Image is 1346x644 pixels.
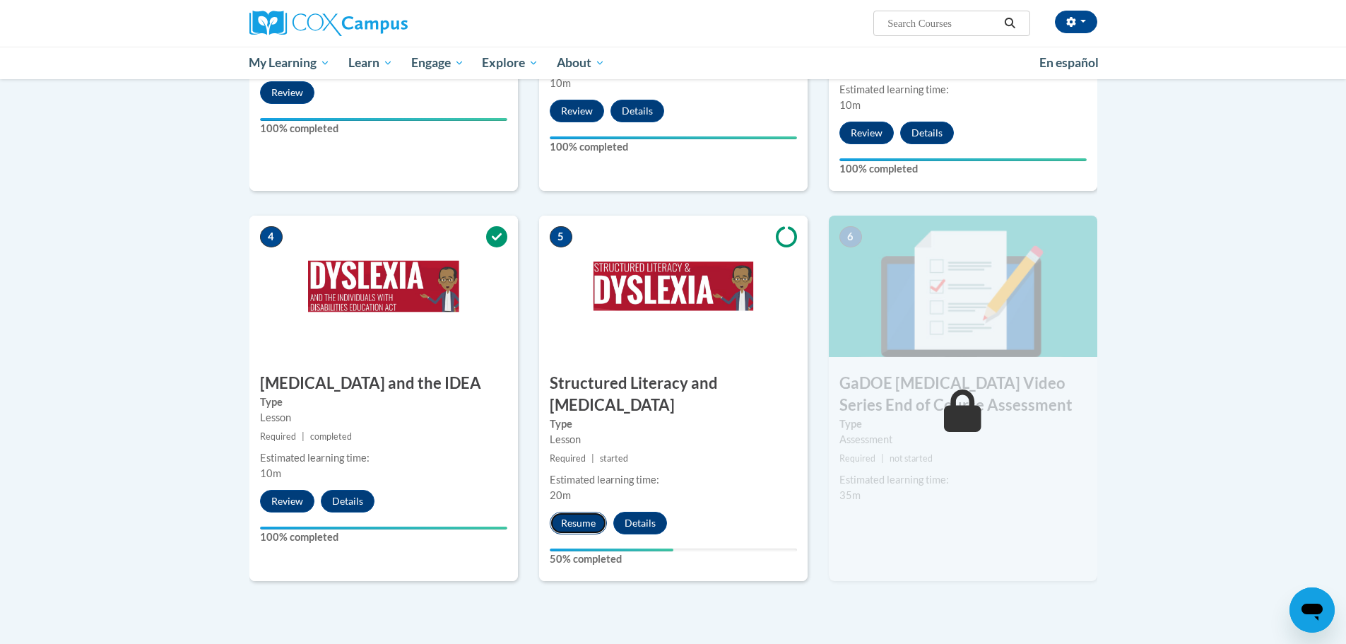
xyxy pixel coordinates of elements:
[886,15,999,32] input: Search Courses
[550,77,571,89] span: 10m
[613,512,667,534] button: Details
[1039,55,1099,70] span: En español
[839,158,1087,161] div: Your progress
[1289,587,1335,633] iframe: Button to launch messaging window
[260,490,314,513] button: Review
[249,11,518,36] a: Cox Campus
[557,54,605,71] span: About
[550,226,572,247] span: 5
[550,549,673,551] div: Your progress
[839,82,1087,98] div: Estimated learning time:
[839,472,1087,488] div: Estimated learning time:
[839,489,861,501] span: 35m
[321,490,374,513] button: Details
[548,47,614,79] a: About
[839,453,875,464] span: Required
[402,47,473,79] a: Engage
[348,54,393,71] span: Learn
[260,529,507,545] label: 100% completed
[260,81,314,104] button: Review
[839,416,1087,432] label: Type
[829,373,1097,416] h3: GaDOE [MEDICAL_DATA] Video Series End of Course Assessment
[900,122,954,144] button: Details
[310,431,352,442] span: completed
[473,47,548,79] a: Explore
[260,118,507,121] div: Your progress
[260,226,283,247] span: 4
[260,450,507,466] div: Estimated learning time:
[839,122,894,144] button: Review
[539,216,808,357] img: Course Image
[249,216,518,357] img: Course Image
[260,394,507,410] label: Type
[839,226,862,247] span: 6
[249,373,518,394] h3: [MEDICAL_DATA] and the IDEA
[550,416,797,432] label: Type
[829,216,1097,357] img: Course Image
[1030,48,1108,78] a: En español
[550,432,797,447] div: Lesson
[550,139,797,155] label: 100% completed
[260,121,507,136] label: 100% completed
[550,136,797,139] div: Your progress
[249,54,330,71] span: My Learning
[550,489,571,501] span: 20m
[550,472,797,488] div: Estimated learning time:
[600,453,628,464] span: started
[228,47,1118,79] div: Main menu
[1055,11,1097,33] button: Account Settings
[302,431,305,442] span: |
[890,453,933,464] span: not started
[999,15,1020,32] button: Search
[260,467,281,479] span: 10m
[610,100,664,122] button: Details
[339,47,402,79] a: Learn
[550,100,604,122] button: Review
[550,512,607,534] button: Resume
[260,527,507,529] div: Your progress
[839,99,861,111] span: 10m
[249,11,408,36] img: Cox Campus
[539,373,808,416] h3: Structured Literacy and [MEDICAL_DATA]
[482,54,538,71] span: Explore
[550,453,586,464] span: Required
[240,47,340,79] a: My Learning
[881,453,884,464] span: |
[411,54,464,71] span: Engage
[839,432,1087,447] div: Assessment
[591,453,594,464] span: |
[260,431,296,442] span: Required
[550,551,797,567] label: 50% completed
[839,161,1087,177] label: 100% completed
[260,410,507,426] div: Lesson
